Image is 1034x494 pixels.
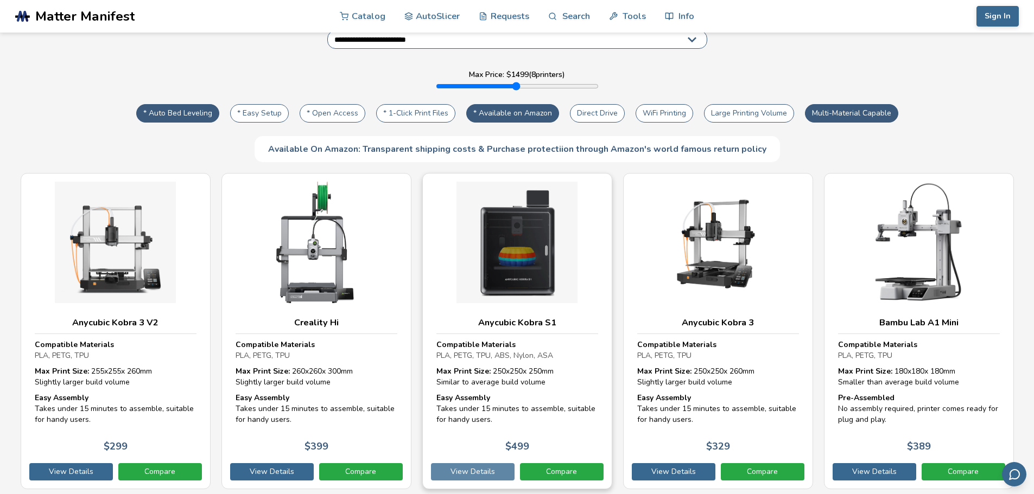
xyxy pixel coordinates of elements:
a: Compare [721,463,804,480]
a: View Details [833,463,916,480]
strong: Compatible Materials [637,339,716,350]
button: * 1-Click Print Files [376,104,455,123]
h3: Anycubic Kobra 3 V2 [35,317,196,328]
h3: Creality Hi [236,317,397,328]
button: * Open Access [300,104,365,123]
a: View Details [29,463,113,480]
button: Send feedback via email [1002,462,1026,486]
span: PLA, PETG, TPU [838,350,892,361]
span: PLA, PETG, TPU [637,350,692,361]
a: View Details [431,463,515,480]
button: * Available on Amazon [466,104,559,123]
strong: Easy Assembly [35,393,88,403]
p: $ 399 [305,441,328,452]
div: Takes under 15 minutes to assemble, suitable for handy users. [35,393,196,425]
strong: Max Print Size: [838,366,892,376]
button: Direct Drive [570,104,625,123]
a: Anycubic Kobra 3 V2Compatible MaterialsPLA, PETG, TPUMax Print Size: 255x255x 260mmSlightly large... [21,173,211,489]
a: Anycubic Kobra S1Compatible MaterialsPLA, PETG, TPU, ABS, Nylon, ASAMax Print Size: 250x250x 250m... [422,173,612,489]
strong: Max Print Size: [35,366,89,376]
a: Anycubic Kobra 3Compatible MaterialsPLA, PETG, TPUMax Print Size: 250x250x 260mmSlightly larger b... [623,173,813,489]
button: WiFi Printing [636,104,693,123]
div: 180 x 180 x 180 mm Smaller than average build volume [838,366,1000,387]
div: Available On Amazon: Transparent shipping costs & Purchase protectiion through Amazon's world fam... [255,136,780,162]
div: Takes under 15 minutes to assemble, suitable for handy users. [236,393,397,425]
a: View Details [632,463,715,480]
div: Takes under 15 minutes to assemble, suitable for handy users. [637,393,799,425]
button: * Auto Bed Leveling [136,104,219,123]
label: Max Price: $ 1499 ( 8 printers) [469,70,565,79]
a: View Details [230,463,314,480]
strong: Easy Assembly [236,393,289,403]
div: 250 x 250 x 250 mm Similar to average build volume [436,366,598,387]
a: Compare [118,463,202,480]
a: Creality HiCompatible MaterialsPLA, PETG, TPUMax Print Size: 260x260x 300mmSlightly larger build ... [221,173,411,489]
strong: Max Print Size: [637,366,692,376]
button: * Easy Setup [230,104,289,123]
strong: Compatible Materials [236,339,315,350]
p: $ 299 [104,441,128,452]
strong: Max Print Size: [236,366,290,376]
h3: Bambu Lab A1 Mini [838,317,1000,328]
span: PLA, PETG, TPU, ABS, Nylon, ASA [436,350,553,361]
strong: Pre-Assembled [838,393,895,403]
strong: Max Print Size: [436,366,491,376]
strong: Compatible Materials [838,339,917,350]
button: Multi-Material Capable [805,104,898,123]
div: 255 x 255 x 260 mm Slightly larger build volume [35,366,196,387]
button: Large Printing Volume [704,104,794,123]
div: Takes under 15 minutes to assemble, suitable for handy users. [436,393,598,425]
span: PLA, PETG, TPU [35,350,89,361]
strong: Compatible Materials [436,339,516,350]
div: 260 x 260 x 300 mm Slightly larger build volume [236,366,397,387]
button: Sign In [976,6,1019,27]
a: Compare [319,463,403,480]
p: $ 389 [907,441,931,452]
strong: Compatible Materials [35,339,114,350]
strong: Easy Assembly [436,393,490,403]
span: Matter Manifest [35,9,135,24]
strong: Easy Assembly [637,393,691,403]
p: $ 499 [505,441,529,452]
span: PLA, PETG, TPU [236,350,290,361]
a: Bambu Lab A1 MiniCompatible MaterialsPLA, PETG, TPUMax Print Size: 180x180x 180mmSmaller than ave... [824,173,1014,489]
div: 250 x 250 x 260 mm Slightly larger build volume [637,366,799,387]
h3: Anycubic Kobra 3 [637,317,799,328]
a: Compare [922,463,1005,480]
h3: Anycubic Kobra S1 [436,317,598,328]
div: No assembly required, printer comes ready for plug and play. [838,393,1000,425]
a: Compare [520,463,604,480]
p: $ 329 [706,441,730,452]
